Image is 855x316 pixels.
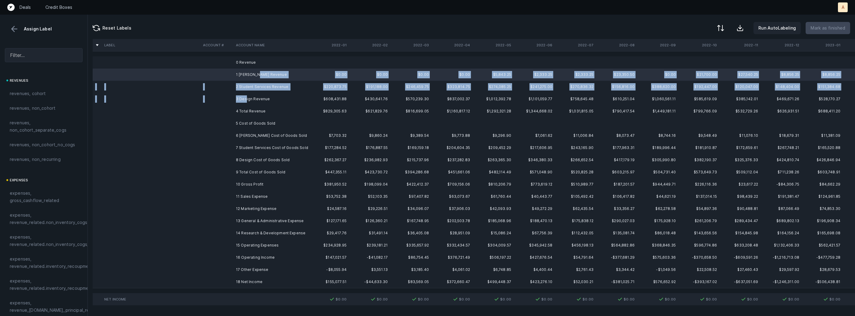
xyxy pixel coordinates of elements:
[514,215,555,227] td: $188,470.13
[514,154,555,166] td: $346,380.33
[390,154,431,166] td: $215,737.96
[233,227,308,239] td: 14 Research & Development Expense
[740,296,747,303] img: 7413b82b75c0d00168ab4a076994095f.svg
[308,239,349,251] td: $234,928.95
[555,190,596,203] td: $105,492.42
[678,178,719,190] td: $226,116.36
[596,190,637,203] td: $106,417.82
[431,69,472,81] td: $0.00
[802,130,843,142] td: $11,381.09
[349,227,390,239] td: $31,491.14
[761,154,802,166] td: $424,810.74
[842,4,844,10] p: A
[431,203,472,215] td: $37,906.03
[431,251,472,264] td: $376,721.49
[761,178,802,190] td: -$84,306.75
[596,154,637,166] td: $417,179.19
[781,296,788,303] img: 7413b82b75c0d00168ab4a076994095f.svg
[555,239,596,251] td: $456,198.13
[514,203,555,215] td: $49,272.29
[761,39,802,51] th: 2022-12
[678,105,719,117] td: $799,766.09
[390,178,431,190] td: $422,412.37
[233,154,308,166] td: 8 Design Cost of Goods Sold
[806,22,850,34] button: Mark as finished
[596,166,637,178] td: $603,215.97
[349,81,390,93] td: $191,188.00
[233,142,308,154] td: 7 Student Services Cost of Goods Sold
[555,130,596,142] td: $11,006.84
[719,276,761,288] td: -$637,051.69
[637,178,678,190] td: $944,449.71
[452,296,459,303] img: 7413b82b75c0d00168ab4a076994095f.svg
[472,251,514,264] td: $506,197.22
[233,276,308,288] td: 18 Net Income
[678,264,719,276] td: $22,508.52
[761,190,802,203] td: $191,381.47
[761,203,802,215] td: $87,066.49
[10,277,119,292] span: expenses, revenue_related.inventory_recoupment_non_cohort
[514,93,555,105] td: $1,101,059.77
[10,156,61,163] span: revenues, non_recurring
[719,239,761,251] td: $633,208.48
[637,215,678,227] td: $175,928.10
[369,296,377,303] img: 7413b82b75c0d00168ab4a076994095f.svg
[761,69,802,81] td: $8,856.25
[637,130,678,142] td: $8,744.16
[308,190,349,203] td: $53,752.38
[555,203,596,215] td: $62,435.54
[20,4,31,10] a: Deals
[349,178,390,190] td: $198,099.04
[678,190,719,203] td: $137,014.15
[493,296,500,303] img: 7413b82b75c0d00168ab4a076994095f.svg
[555,178,596,190] td: $510,989.77
[678,166,719,178] td: $573,649.73
[657,296,665,303] img: 7413b82b75c0d00168ab4a076994095f.svg
[349,276,390,288] td: -$44,633.30
[761,251,802,264] td: -$1,216,713.08
[349,39,390,51] th: 2022-02
[10,211,87,226] span: expenses, revenue_related.non_inventory_cogs
[637,142,678,154] td: $189,996.44
[596,93,637,105] td: $610,251.04
[761,130,802,142] td: $18,679.31
[838,2,848,12] button: A
[802,93,843,105] td: $528,170.27
[308,293,349,305] td: $0.00
[761,166,802,178] td: $711,238.26
[555,227,596,239] td: $112,432.05
[514,276,555,288] td: $423,276.10
[555,251,596,264] td: $54,791.64
[233,69,308,81] td: 1 [PERSON_NAME] Revenue
[472,227,514,239] td: $15,086.24
[719,69,761,81] td: $27,540.25
[802,251,843,264] td: -$477,759.28
[637,227,678,239] td: $86,018.48
[233,117,308,130] td: 5 Cost of Goods Sold
[308,215,349,227] td: $127,171.65
[431,39,472,51] th: 2022-04
[10,176,28,184] span: expenses
[349,69,390,81] td: $0.00
[390,130,431,142] td: $9,389.54
[514,178,555,190] td: $773,619.12
[349,105,390,117] td: $621,829.76
[349,239,390,251] td: $239,181.21
[534,296,541,303] img: 7413b82b75c0d00168ab4a076994095f.svg
[637,93,678,105] td: $1,060,561.11
[616,296,624,303] img: 7413b82b75c0d00168ab4a076994095f.svg
[349,166,390,178] td: $423,730.72
[308,251,349,264] td: $147,021.57
[802,39,843,51] th: 2023-01
[678,93,719,105] td: $585,619.09
[10,119,78,134] span: revenues, non_cohort_separate_cogs
[431,227,472,239] td: $28,951.09
[472,81,514,93] td: $274,085.25
[678,251,719,264] td: -$370,658.50
[761,93,802,105] td: $469,671.26
[555,39,596,51] th: 2022-07
[761,215,802,227] td: $689,802.13
[10,190,78,204] span: expenses, gross_cashflow_related
[233,190,308,203] td: 11 Sales Expense
[10,77,28,84] span: revenues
